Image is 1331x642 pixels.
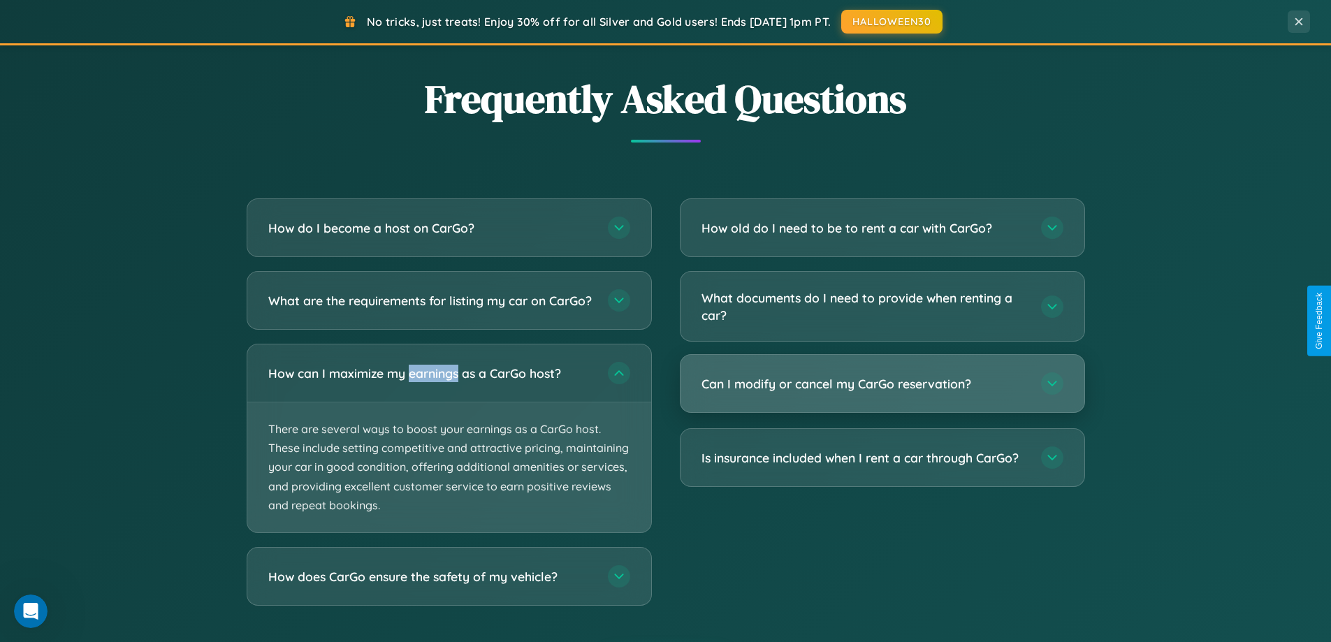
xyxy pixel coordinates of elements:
h2: Frequently Asked Questions [247,72,1085,126]
h3: How can I maximize my earnings as a CarGo host? [268,365,594,382]
iframe: Intercom live chat [14,594,48,628]
h3: Can I modify or cancel my CarGo reservation? [701,375,1027,393]
h3: How do I become a host on CarGo? [268,219,594,237]
h3: Is insurance included when I rent a car through CarGo? [701,449,1027,467]
span: No tricks, just treats! Enjoy 30% off for all Silver and Gold users! Ends [DATE] 1pm PT. [367,15,831,29]
h3: What documents do I need to provide when renting a car? [701,289,1027,323]
div: Give Feedback [1314,293,1324,349]
p: There are several ways to boost your earnings as a CarGo host. These include setting competitive ... [247,402,651,532]
button: HALLOWEEN30 [841,10,943,34]
h3: How does CarGo ensure the safety of my vehicle? [268,568,594,585]
h3: What are the requirements for listing my car on CarGo? [268,292,594,309]
h3: How old do I need to be to rent a car with CarGo? [701,219,1027,237]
